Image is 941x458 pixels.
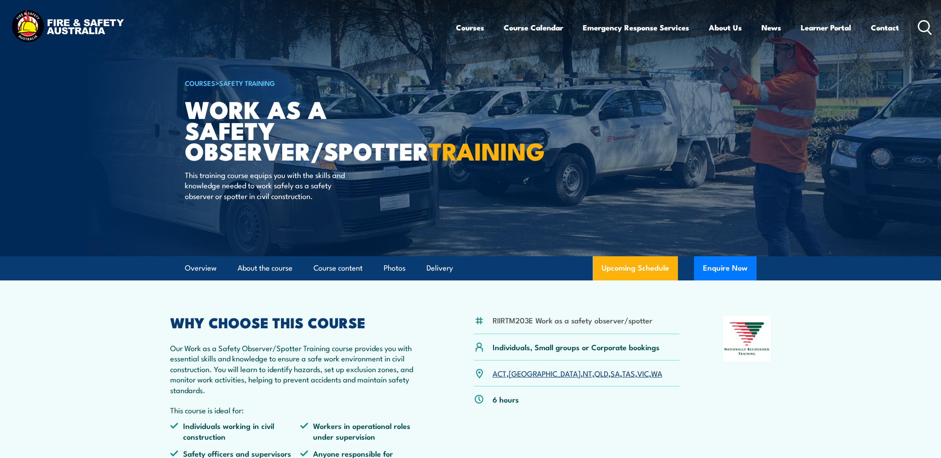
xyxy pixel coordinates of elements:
[583,16,689,39] a: Emergency Response Services
[185,78,215,88] a: COURSES
[493,342,660,352] p: Individuals, Small groups or Corporate bookings
[694,256,757,280] button: Enquire Now
[871,16,899,39] a: Contact
[637,368,649,378] a: VIC
[456,16,484,39] a: Courses
[185,256,217,280] a: Overview
[651,368,662,378] a: WA
[593,256,678,280] a: Upcoming Schedule
[384,256,406,280] a: Photos
[493,315,652,325] li: RIIRTM203E Work as a safety observer/spotter
[429,131,545,169] strong: TRAINING
[185,98,406,161] h1: Work as a Safety Observer/Spotter
[493,394,519,404] p: 6 hours
[185,170,348,201] p: This training course equips you with the skills and knowledge needed to work safely as a safety o...
[300,420,431,441] li: Workers in operational roles under supervision
[493,368,662,378] p: , , , , , , ,
[611,368,620,378] a: SA
[761,16,781,39] a: News
[238,256,293,280] a: About the course
[801,16,851,39] a: Learner Portal
[314,256,363,280] a: Course content
[170,420,301,441] li: Individuals working in civil construction
[622,368,635,378] a: TAS
[723,316,771,361] img: Nationally Recognised Training logo.
[709,16,742,39] a: About Us
[504,16,563,39] a: Course Calendar
[185,77,406,88] h6: >
[170,316,431,328] h2: WHY CHOOSE THIS COURSE
[594,368,608,378] a: QLD
[170,405,431,415] p: This course is ideal for:
[427,256,453,280] a: Delivery
[219,78,275,88] a: Safety Training
[170,343,431,395] p: Our Work as a Safety Observer/Spotter Training course provides you with essential skills and know...
[509,368,581,378] a: [GEOGRAPHIC_DATA]
[493,368,506,378] a: ACT
[583,368,592,378] a: NT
